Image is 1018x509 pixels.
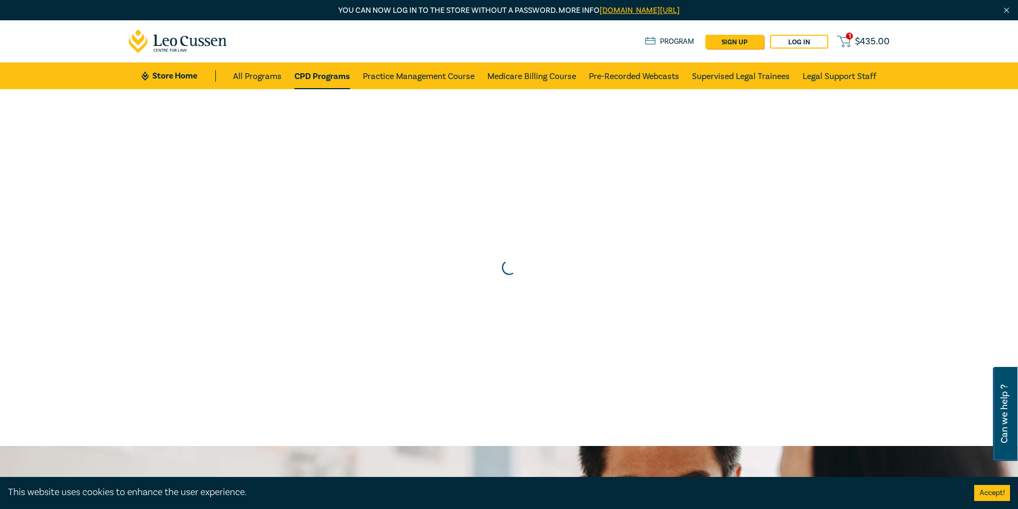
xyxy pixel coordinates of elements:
[974,485,1010,501] button: Accept cookies
[645,36,695,48] a: Program
[487,62,576,89] a: Medicare Billing Course
[589,62,679,89] a: Pre-Recorded Webcasts
[600,5,680,15] a: [DOMAIN_NAME][URL]
[294,62,350,89] a: CPD Programs
[363,62,475,89] a: Practice Management Course
[770,35,828,49] a: Log in
[692,62,790,89] a: Supervised Legal Trainees
[129,5,890,17] p: You can now log in to the store without a password. More info
[846,33,853,40] span: 1
[705,35,764,49] a: sign up
[999,373,1009,455] span: Can we help ?
[855,36,890,48] span: $ 435.00
[8,485,958,499] div: This website uses cookies to enhance the user experience.
[803,62,876,89] a: Legal Support Staff
[233,62,282,89] a: All Programs
[142,70,216,82] a: Store Home
[1002,6,1011,15] img: Close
